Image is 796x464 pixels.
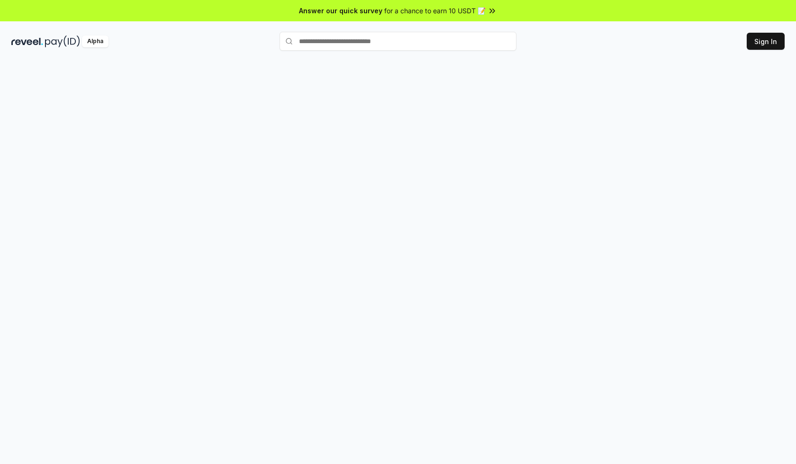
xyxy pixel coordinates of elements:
[747,33,785,50] button: Sign In
[299,6,382,16] span: Answer our quick survey
[384,6,486,16] span: for a chance to earn 10 USDT 📝
[45,36,80,47] img: pay_id
[82,36,109,47] div: Alpha
[11,36,43,47] img: reveel_dark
